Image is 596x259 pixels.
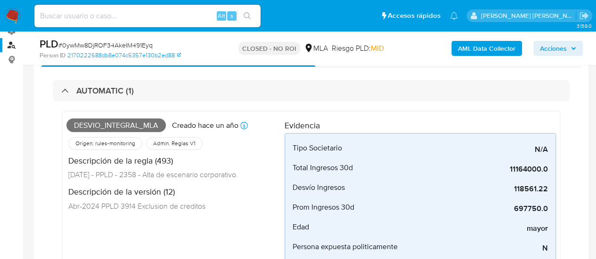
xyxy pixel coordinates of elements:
b: PLD [40,36,58,51]
span: Accesos rápidos [388,11,441,21]
button: Acciones [533,41,583,56]
p: CLOSED - NO ROI [238,42,300,55]
span: Origen: rules-monitoring [74,140,136,147]
h4: Descripción de la versión (12) [68,187,238,197]
span: Acciones [540,41,567,56]
a: Notificaciones [450,12,458,20]
span: MID [371,43,384,54]
span: DESVIO_INTEGRAL_MLA [66,118,166,133]
button: search-icon [237,9,257,23]
span: 3.158.0 [576,22,591,30]
a: 2170222688db8e074c5357e130b2ed88 [67,51,181,60]
b: Person ID [40,51,65,60]
div: AUTOMATIC (1) [53,80,570,102]
span: Abr-2024 PPLD 3914 Exclusion de creditos [68,201,205,211]
p: andrea.segurola@mercadolibre.com [481,11,576,20]
a: Salir [579,11,589,21]
b: AML Data Collector [458,41,515,56]
div: MLA [304,43,328,54]
p: Creado hace un año [172,120,238,131]
span: Riesgo PLD: [332,43,384,54]
span: Admin. Reglas V1 [152,140,196,147]
input: Buscar usuario o caso... [34,10,261,22]
span: [DATE] - PPLD - 2358 - Alta de escenario corporativo. [68,169,238,180]
h4: Descripción de la regla (493) [68,156,238,166]
span: Alt [218,11,225,20]
span: # 0ywMw8DjROF34AkeIM491Eyq [58,40,153,50]
button: AML Data Collector [451,41,522,56]
span: s [230,11,233,20]
h3: AUTOMATIC (1) [76,86,134,96]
